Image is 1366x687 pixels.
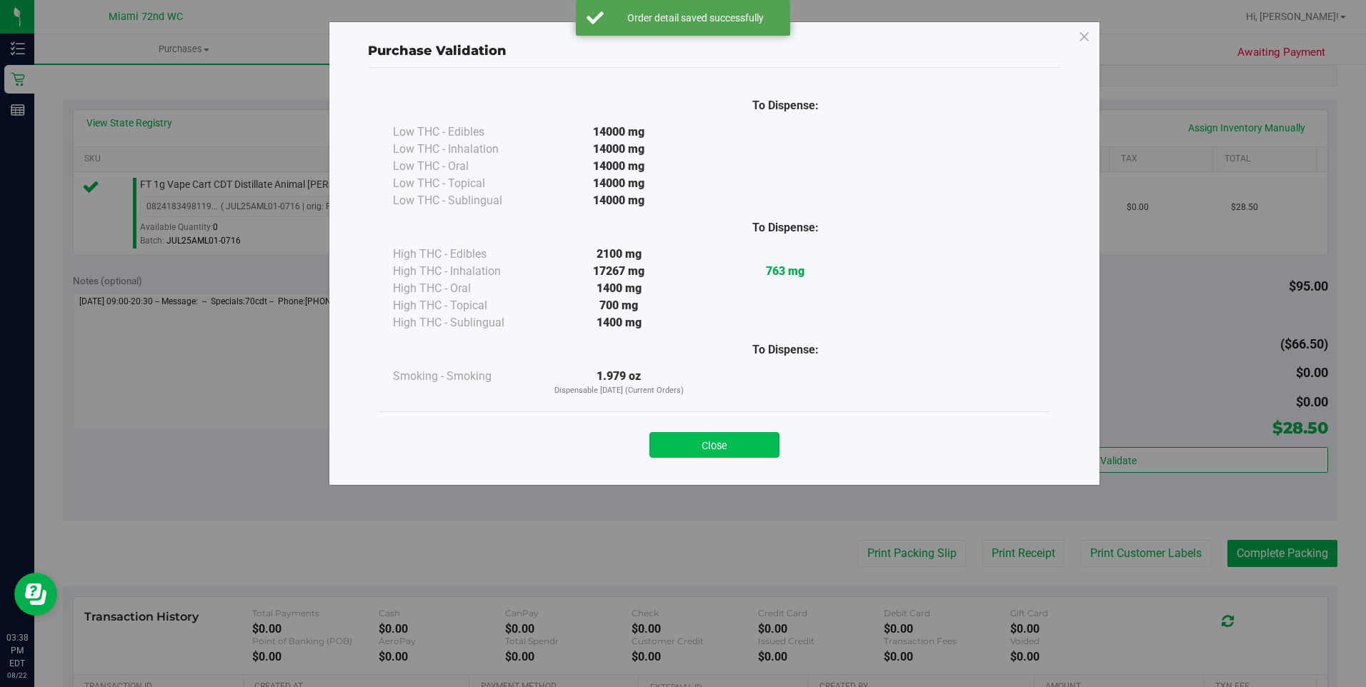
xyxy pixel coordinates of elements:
div: 1.979 oz [536,368,702,397]
div: Low THC - Inhalation [393,141,536,158]
div: 14000 mg [536,192,702,209]
p: Dispensable [DATE] (Current Orders) [536,385,702,397]
strong: 763 mg [766,264,804,278]
div: To Dispense: [702,341,869,358]
div: High THC - Oral [393,280,536,297]
div: To Dispense: [702,219,869,236]
div: Low THC - Edibles [393,124,536,141]
div: 1400 mg [536,314,702,331]
div: 14000 mg [536,124,702,141]
div: Smoking - Smoking [393,368,536,385]
div: 14000 mg [536,158,702,175]
div: Low THC - Topical [393,175,536,192]
div: High THC - Inhalation [393,263,536,280]
div: Low THC - Sublingual [393,192,536,209]
div: Low THC - Oral [393,158,536,175]
div: High THC - Edibles [393,246,536,263]
div: 1400 mg [536,280,702,297]
iframe: Resource center [14,573,57,616]
div: 2100 mg [536,246,702,263]
div: Order detail saved successfully [612,11,779,25]
button: Close [649,432,779,458]
div: 17267 mg [536,263,702,280]
div: 14000 mg [536,141,702,158]
div: High THC - Sublingual [393,314,536,331]
span: Purchase Validation [368,43,507,59]
div: High THC - Topical [393,297,536,314]
div: To Dispense: [702,97,869,114]
div: 14000 mg [536,175,702,192]
div: 700 mg [536,297,702,314]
